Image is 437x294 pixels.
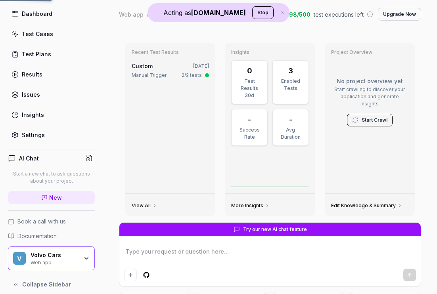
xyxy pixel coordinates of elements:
[22,111,44,119] div: Insights
[8,46,95,62] a: Test Plans
[378,8,421,21] button: Upgrade Now
[19,154,39,162] h4: AI Chat
[22,131,45,139] div: Settings
[13,252,26,265] span: V
[331,202,402,209] a: Edit Knowledge & Summary
[288,65,293,76] div: 3
[8,277,95,292] button: Collapse Sidebar
[248,114,251,125] div: -
[314,10,364,19] span: test executions left
[278,78,304,92] div: Enabled Tests
[285,10,310,19] span: 498 / 500
[8,127,95,143] a: Settings
[278,126,304,141] div: Avg Duration
[331,49,408,55] h3: Project Overview
[31,259,78,265] div: Web app
[124,269,137,281] button: Add attachment
[231,49,309,55] h3: Insights
[31,252,78,259] div: Volvo Cars
[331,86,408,107] p: Start crawling to discover your application and generate insights
[8,246,95,270] button: VVolvo CarsWeb app
[193,63,209,69] time: [DATE]
[8,87,95,102] a: Issues
[247,65,252,76] div: 0
[22,50,51,58] div: Test Plans
[49,193,62,202] span: New
[130,60,211,80] a: Custom[DATE]Manual Trigger2/2 tests
[8,26,95,42] a: Test Cases
[152,10,168,18] div: Home
[22,30,53,38] div: Test Cases
[22,10,52,18] div: Dashboard
[132,63,153,69] span: Custom
[243,226,307,233] span: Try our new AI chat feature
[132,72,167,79] div: Manual Trigger
[22,70,42,78] div: Results
[236,78,263,99] div: Test Results 30d
[8,107,95,122] a: Insights
[147,10,149,18] div: /
[22,90,40,99] div: Issues
[8,6,95,21] a: Dashboard
[119,10,144,18] div: Web app
[132,49,209,55] h3: Recent Test Results
[8,191,95,204] a: New
[331,77,408,85] p: No project overview yet
[182,72,202,79] div: 2/2 tests
[8,67,95,82] a: Results
[8,232,95,240] a: Documentation
[17,232,57,240] span: Documentation
[231,202,270,209] a: More Insights
[17,217,66,225] span: Book a call with us
[289,114,292,125] div: -
[22,280,71,288] span: Collapse Sidebar
[236,126,263,141] div: Success Rate
[132,202,157,209] a: View All
[8,170,95,185] p: Start a new chat to ask questions about your project
[362,116,387,124] a: Start Crawl
[8,217,95,225] a: Book a call with us
[252,6,274,19] button: Stop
